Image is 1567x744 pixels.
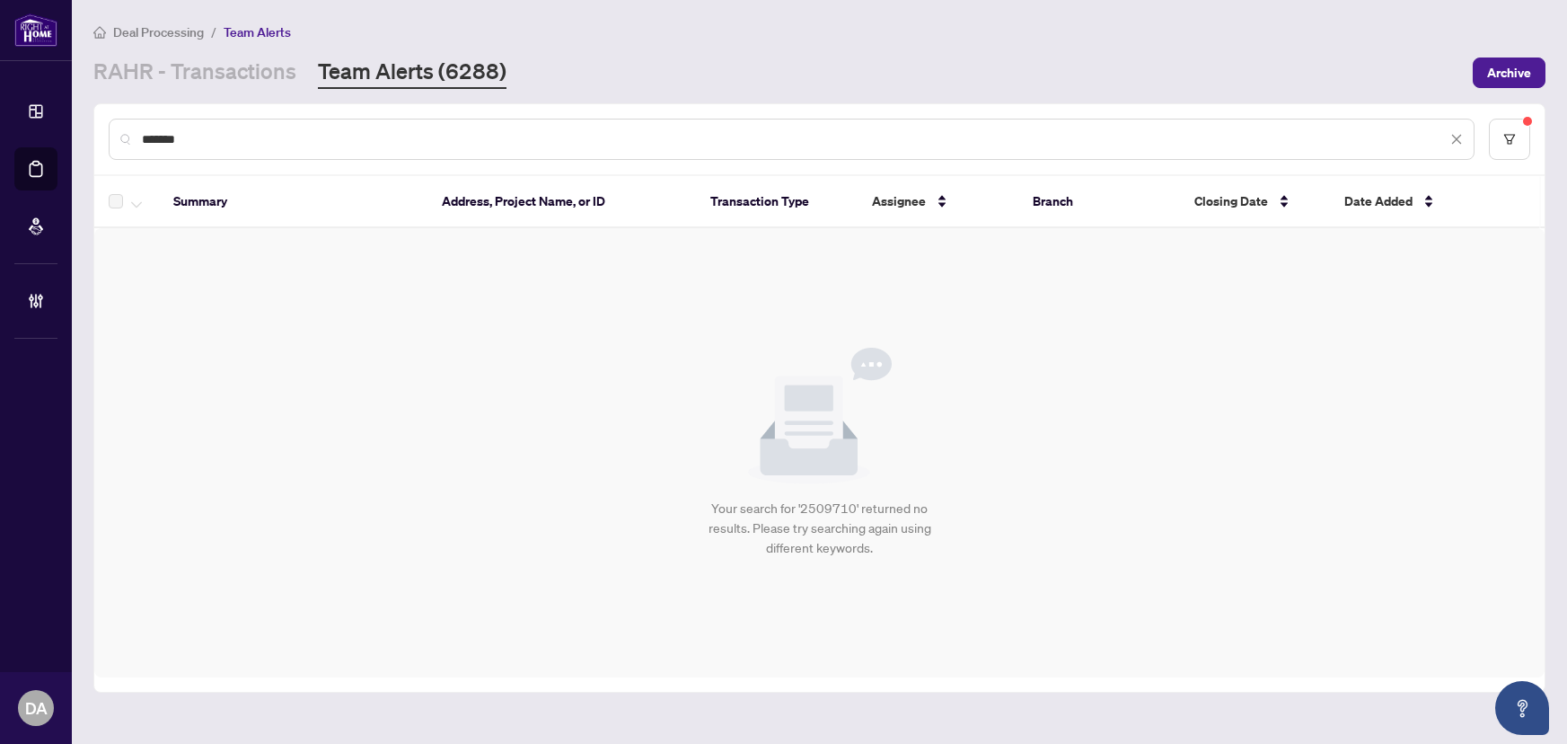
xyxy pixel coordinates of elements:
[698,499,941,558] div: Your search for '2509710' returned no results. Please try searching again using different keywords.
[1495,681,1549,735] button: Open asap
[696,176,858,228] th: Transaction Type
[211,22,216,42] li: /
[1487,58,1531,87] span: Archive
[748,348,892,484] img: Null State Icon
[113,24,204,40] span: Deal Processing
[1018,176,1180,228] th: Branch
[93,26,106,39] span: home
[858,176,1019,228] th: Assignee
[1344,191,1413,211] span: Date Added
[1473,58,1545,88] button: Archive
[25,695,48,721] span: DA
[14,13,57,47] img: logo
[1489,119,1530,160] button: filter
[93,57,296,89] a: RAHR - Transactions
[159,176,427,228] th: Summary
[1503,133,1516,146] span: filter
[872,191,926,211] span: Assignee
[1450,133,1463,146] span: close
[427,176,696,228] th: Address, Project Name, or ID
[1180,176,1331,228] th: Closing Date
[1330,176,1523,228] th: Date Added
[318,57,506,89] a: Team Alerts (6288)
[224,24,291,40] span: Team Alerts
[1194,191,1268,211] span: Closing Date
